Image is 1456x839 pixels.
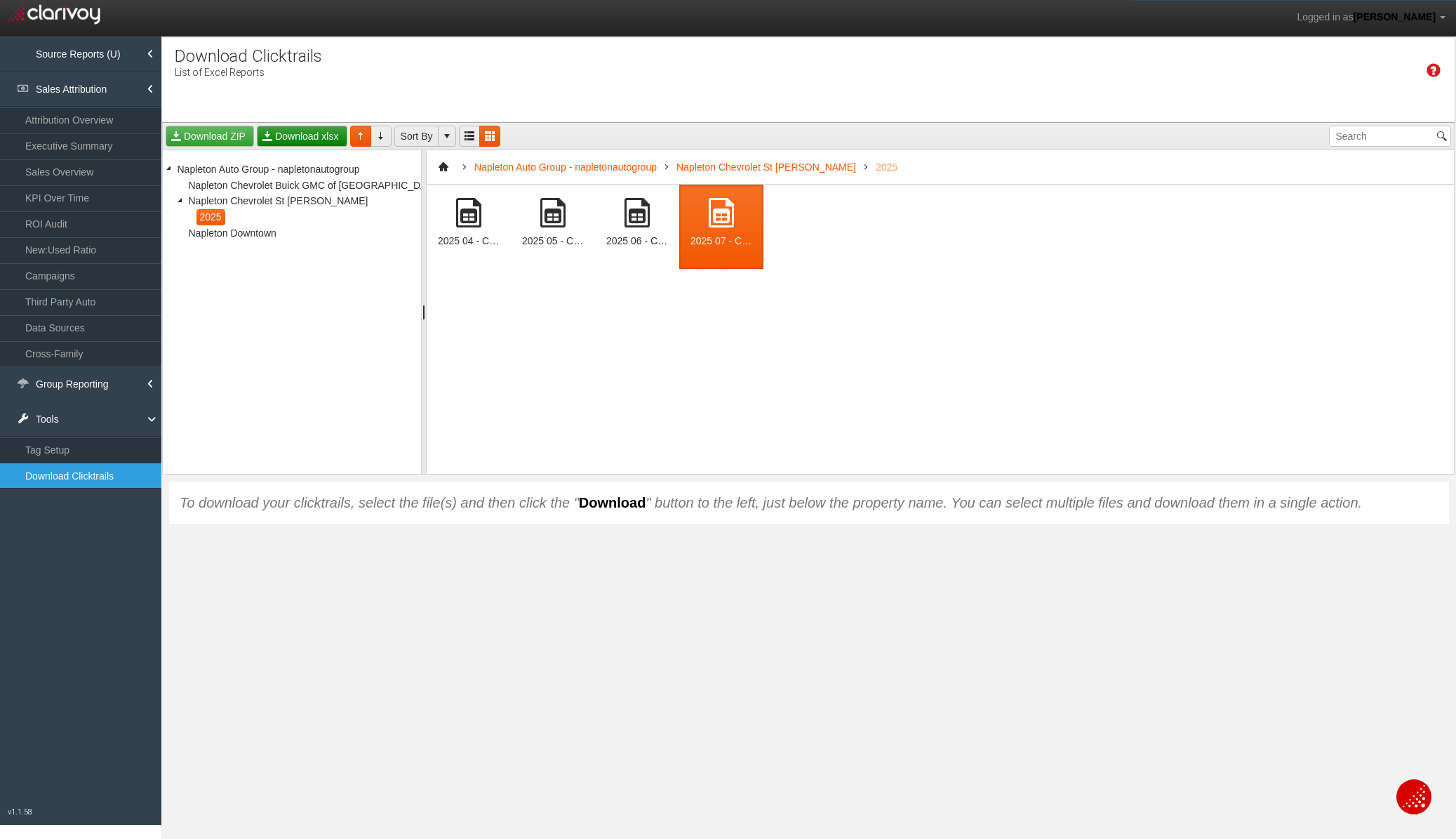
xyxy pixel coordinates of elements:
div: 2025 04 - Clarivoy Clicktrails - Napleton Chevrolet St Charles (53233)[2278].xlsx [427,185,511,269]
span: 2025 [196,209,225,225]
a: List View [479,126,500,147]
span: Napleton Downtown [185,225,280,242]
div: 2025 04 - Clarivoy Clicktrails - Napleton Chevrolet St [PERSON_NAME] (53233)[2278].xlsx [438,235,500,247]
nav: Breadcrumb [427,150,1454,185]
div: To download your clicktrails, select the file(s) and then click the " " button to the left, just ... [180,492,1438,513]
h1: Download Clicktrails [175,47,322,65]
div: Sort Direction [350,126,392,147]
div: 2025 06 - Clarivoy Clicktrails - Napleton Chevrolet St Charles (53233)[2278].xlsx [595,185,679,269]
span: Logged in as [1297,11,1353,22]
div: 2025 06 - Clarivoy Clicktrails - Napleton Chevrolet St [PERSON_NAME] (53233)[2278].xlsx [606,235,668,247]
input: Search [1330,126,1434,146]
span: [PERSON_NAME] [1354,11,1436,22]
span: Napleton Chevrolet Buick GMC of [GEOGRAPHIC_DATA] [185,178,445,194]
a: Napleton Auto Group - napletonautogroup [469,156,662,178]
a: Logged in as[PERSON_NAME] [1286,1,1456,34]
strong: Download [579,495,646,510]
div: 2025 07 - Clarivoy Clicktrails - Napleton Chevrolet St [PERSON_NAME] (53233)[2278].xlsx [690,235,752,247]
a: Download xlsx [257,126,347,147]
div: 2025 05 - Clarivoy Clicktrails - Napleton Chevrolet St [PERSON_NAME] (53233)[2278].xlsx [522,235,584,247]
a: Napleton Chevrolet St [PERSON_NAME] [671,156,862,178]
a: Download ZIP [166,126,254,147]
span: Napleton Auto Group - napletonautogroup [174,161,363,178]
a: Go to root [432,156,455,178]
div: 2025 07 - Clarivoy Clicktrails - Napleton Chevrolet St Charles (53233)[2278].xlsx [679,185,763,269]
div: 2025 05 - Clarivoy Clicktrails - Napleton Chevrolet St Charles (53233)[2278].xlsx [511,185,595,269]
span: Napleton Chevrolet St [PERSON_NAME] [185,193,372,209]
a: Sort By [394,126,439,147]
a: Sort Direction Descending [370,126,392,147]
a: Grid View [459,126,480,147]
p: List of Excel Reports [175,61,322,79]
a: Sort Direction Ascending [350,126,371,147]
